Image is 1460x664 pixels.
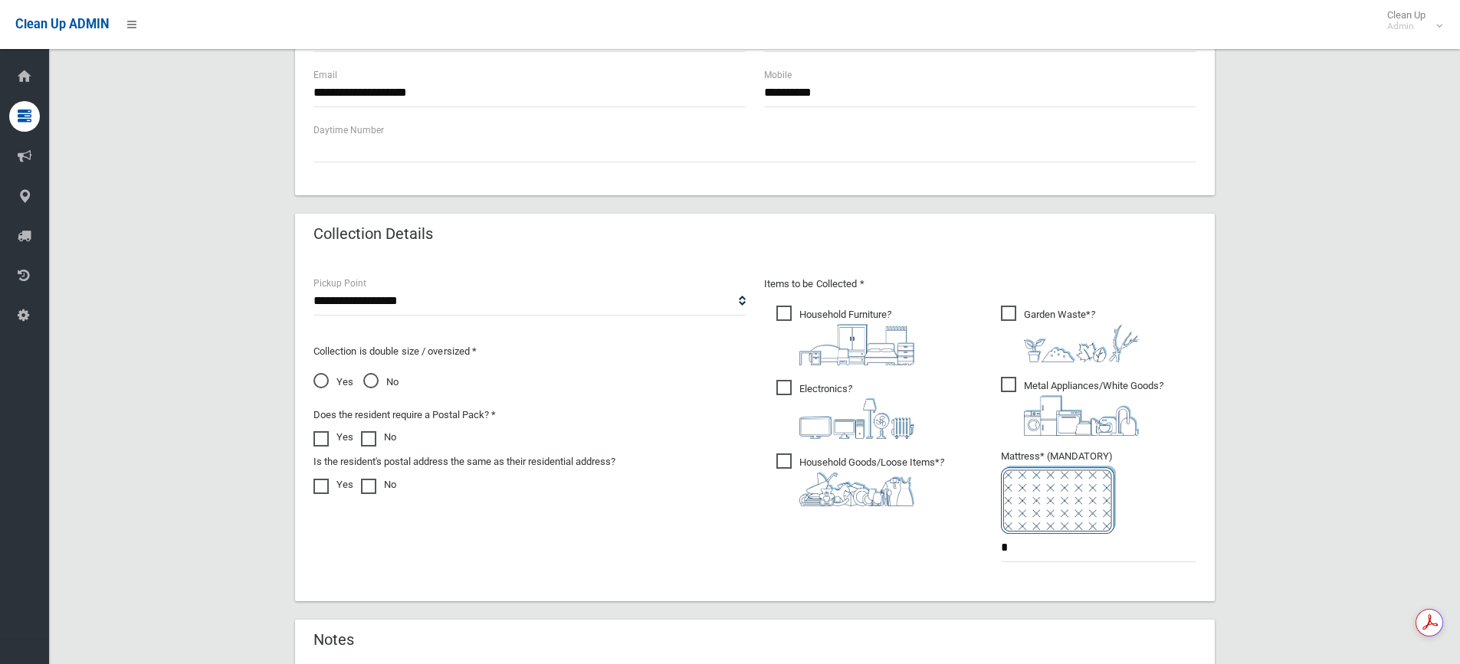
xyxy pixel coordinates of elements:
[1024,324,1139,362] img: 4fd8a5c772b2c999c83690221e5242e0.png
[313,476,353,494] label: Yes
[313,428,353,446] label: Yes
[1001,306,1139,362] span: Garden Waste*
[799,309,914,365] i: ?
[1001,466,1116,534] img: e7408bece873d2c1783593a074e5cb2f.png
[1001,450,1196,534] span: Mattress* (MANDATORY)
[1387,21,1426,32] small: Admin
[295,219,451,249] header: Collection Details
[1380,9,1441,32] span: Clean Up
[799,398,914,439] img: 394712a680b73dbc3d2a6a3a7ffe5a07.png
[363,373,399,391] span: No
[361,428,396,446] label: No
[313,342,746,361] p: Collection is double size / oversized *
[799,383,914,439] i: ?
[1024,395,1139,436] img: 36c1b0289cb1767239cdd3de9e694f19.png
[764,275,1196,293] p: Items to be Collected *
[776,306,914,365] span: Household Furniture
[313,453,615,471] label: Is the resident's postal address the same as their residential address?
[799,324,914,365] img: aa9efdbe659d29b613fca23ba79d85cb.png
[1024,380,1163,436] i: ?
[776,453,944,506] span: Household Goods/Loose Items*
[776,380,914,439] span: Electronics
[799,472,914,506] img: b13cc3517677393f34c0a387616ef184.png
[295,625,372,655] header: Notes
[15,17,109,31] span: Clean Up ADMIN
[1001,377,1163,436] span: Metal Appliances/White Goods
[313,406,496,424] label: Does the resident require a Postal Pack? *
[799,456,944,506] i: ?
[361,476,396,494] label: No
[313,373,353,391] span: Yes
[1024,309,1139,362] i: ?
